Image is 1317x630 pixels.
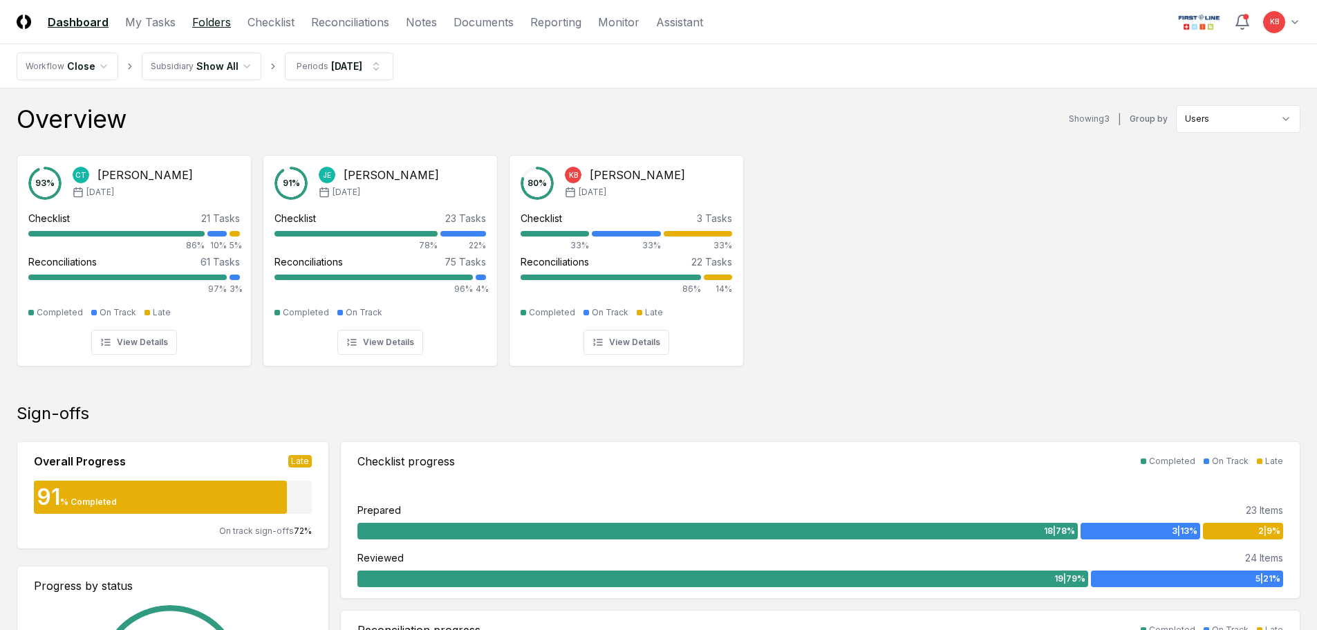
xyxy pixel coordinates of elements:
[656,14,703,30] a: Assistant
[1172,525,1197,537] span: 3 | 13 %
[691,254,732,269] div: 22 Tasks
[521,211,562,225] div: Checklist
[28,254,97,269] div: Reconciliations
[201,211,240,225] div: 21 Tasks
[1212,455,1249,467] div: On Track
[247,14,295,30] a: Checklist
[17,402,1300,425] div: Sign-offs
[1270,17,1279,27] span: KB
[1265,455,1283,467] div: Late
[1258,525,1280,537] span: 2 | 9 %
[521,283,701,295] div: 86%
[445,211,486,225] div: 23 Tasks
[704,283,732,295] div: 14%
[230,239,240,252] div: 5%
[274,254,343,269] div: Reconciliations
[331,59,362,73] div: [DATE]
[1149,455,1195,467] div: Completed
[1255,573,1280,585] span: 5 | 21 %
[344,167,439,183] div: [PERSON_NAME]
[26,60,64,73] div: Workflow
[311,14,389,30] a: Reconciliations
[357,503,401,517] div: Prepared
[34,453,126,470] div: Overall Progress
[406,14,437,30] a: Notes
[294,526,312,536] span: 72 %
[86,186,114,198] span: [DATE]
[230,283,240,295] div: 3%
[357,550,404,565] div: Reviewed
[17,53,393,80] nav: breadcrumb
[17,105,127,133] div: Overview
[521,254,589,269] div: Reconciliations
[263,144,498,367] a: 91%JE[PERSON_NAME][DATE]Checklist23 Tasks78%22%Reconciliations75 Tasks96%4%CompletedOn TrackView ...
[569,170,578,180] span: KB
[200,254,240,269] div: 61 Tasks
[340,441,1300,599] a: Checklist progressCompletedOn TrackLatePrepared23 Items18|78%3|13%2|9%Reviewed24 Items19|79%5|21%
[697,211,732,225] div: 3 Tasks
[1044,525,1075,537] span: 18 | 78 %
[1175,11,1223,33] img: First Line Technology logo
[598,14,639,30] a: Monitor
[192,14,231,30] a: Folders
[323,170,331,180] span: JE
[476,283,486,295] div: 4%
[75,170,86,180] span: CT
[529,306,575,319] div: Completed
[151,60,194,73] div: Subsidiary
[153,306,171,319] div: Late
[1130,115,1168,123] label: Group by
[1246,503,1283,517] div: 23 Items
[97,167,193,183] div: [PERSON_NAME]
[28,239,205,252] div: 86%
[583,330,669,355] button: View Details
[219,526,294,536] span: On track sign-offs
[509,144,744,367] a: 80%KB[PERSON_NAME][DATE]Checklist3 Tasks33%33%33%Reconciliations22 Tasks86%14%CompletedOn TrackLa...
[579,186,606,198] span: [DATE]
[60,496,117,508] div: % Completed
[283,306,329,319] div: Completed
[592,239,660,252] div: 33%
[285,53,393,80] button: Periods[DATE]
[297,60,328,73] div: Periods
[445,254,486,269] div: 75 Tasks
[645,306,663,319] div: Late
[17,15,31,29] img: Logo
[592,306,628,319] div: On Track
[274,211,316,225] div: Checklist
[207,239,227,252] div: 10%
[1054,573,1085,585] span: 19 | 79 %
[346,306,382,319] div: On Track
[590,167,685,183] div: [PERSON_NAME]
[288,455,312,467] div: Late
[274,239,438,252] div: 78%
[100,306,136,319] div: On Track
[34,577,312,594] div: Progress by status
[91,330,177,355] button: View Details
[1069,113,1110,125] div: Showing 3
[28,211,70,225] div: Checklist
[440,239,486,252] div: 22%
[357,453,455,470] div: Checklist progress
[1245,550,1283,565] div: 24 Items
[1262,10,1287,35] button: KB
[125,14,176,30] a: My Tasks
[333,186,360,198] span: [DATE]
[17,144,252,367] a: 93%CT[PERSON_NAME][DATE]Checklist21 Tasks86%10%5%Reconciliations61 Tasks97%3%CompletedOn TrackLat...
[1118,112,1121,127] div: |
[664,239,732,252] div: 33%
[274,283,473,295] div: 96%
[37,306,83,319] div: Completed
[530,14,581,30] a: Reporting
[521,239,589,252] div: 33%
[28,283,227,295] div: 97%
[337,330,423,355] button: View Details
[454,14,514,30] a: Documents
[48,14,109,30] a: Dashboard
[34,486,60,508] div: 91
